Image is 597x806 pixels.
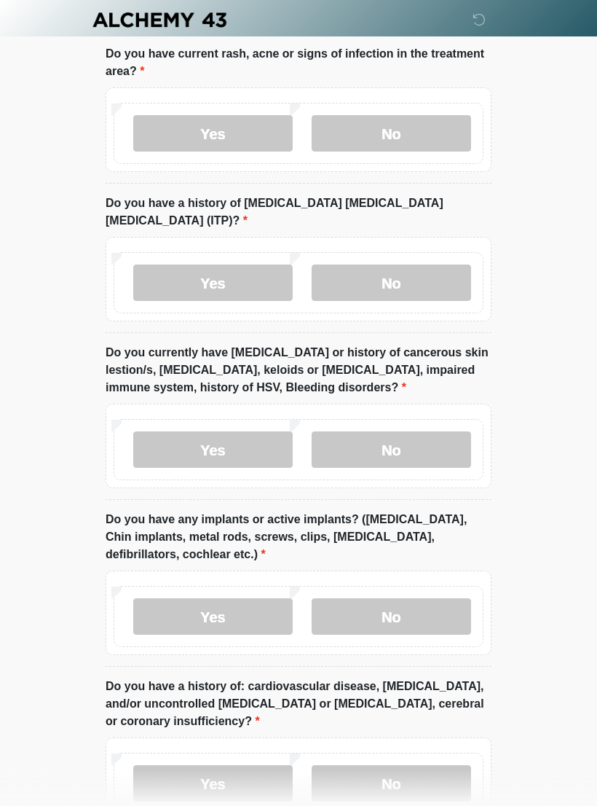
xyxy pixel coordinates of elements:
label: No [312,766,471,802]
label: No [312,432,471,469]
label: Do you have current rash, acne or signs of infection in the treatment area? [106,46,491,81]
label: Do you have a history of: cardiovascular disease, [MEDICAL_DATA], and/or uncontrolled [MEDICAL_DA... [106,678,491,731]
label: Do you have any implants or active implants? ([MEDICAL_DATA], Chin implants, metal rods, screws, ... [106,512,491,564]
label: Yes [133,116,293,152]
label: Do you currently have [MEDICAL_DATA] or history of cancerous skin lestion/s, [MEDICAL_DATA], kelo... [106,345,491,397]
label: Yes [133,265,293,302]
label: Yes [133,599,293,635]
label: Yes [133,766,293,802]
img: Alchemy 43 Logo [91,11,228,29]
label: No [312,265,471,302]
label: Yes [133,432,293,469]
label: No [312,116,471,152]
label: Do you have a history of [MEDICAL_DATA] [MEDICAL_DATA] [MEDICAL_DATA] (ITP)? [106,195,491,230]
label: No [312,599,471,635]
